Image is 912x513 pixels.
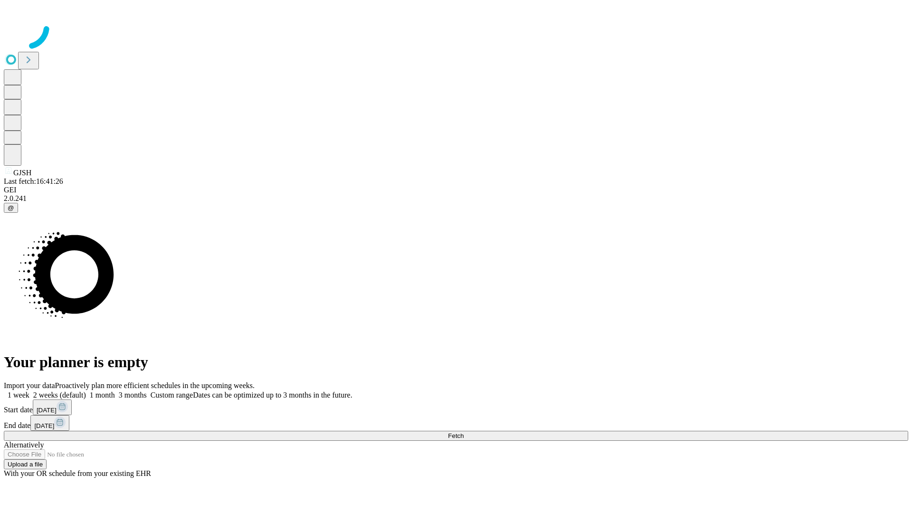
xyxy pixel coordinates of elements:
[4,353,908,371] h1: Your planner is empty
[33,391,86,399] span: 2 weeks (default)
[193,391,352,399] span: Dates can be optimized up to 3 months in the future.
[119,391,147,399] span: 3 months
[4,431,908,441] button: Fetch
[4,469,151,477] span: With your OR schedule from your existing EHR
[55,381,255,389] span: Proactively plan more efficient schedules in the upcoming weeks.
[4,459,47,469] button: Upload a file
[4,194,908,203] div: 2.0.241
[4,399,908,415] div: Start date
[4,441,44,449] span: Alternatively
[151,391,193,399] span: Custom range
[4,415,908,431] div: End date
[4,186,908,194] div: GEI
[30,415,69,431] button: [DATE]
[4,203,18,213] button: @
[33,399,72,415] button: [DATE]
[13,169,31,177] span: GJSH
[4,177,63,185] span: Last fetch: 16:41:26
[34,422,54,429] span: [DATE]
[8,204,14,211] span: @
[8,391,29,399] span: 1 week
[90,391,115,399] span: 1 month
[448,432,464,439] span: Fetch
[37,407,57,414] span: [DATE]
[4,381,55,389] span: Import your data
